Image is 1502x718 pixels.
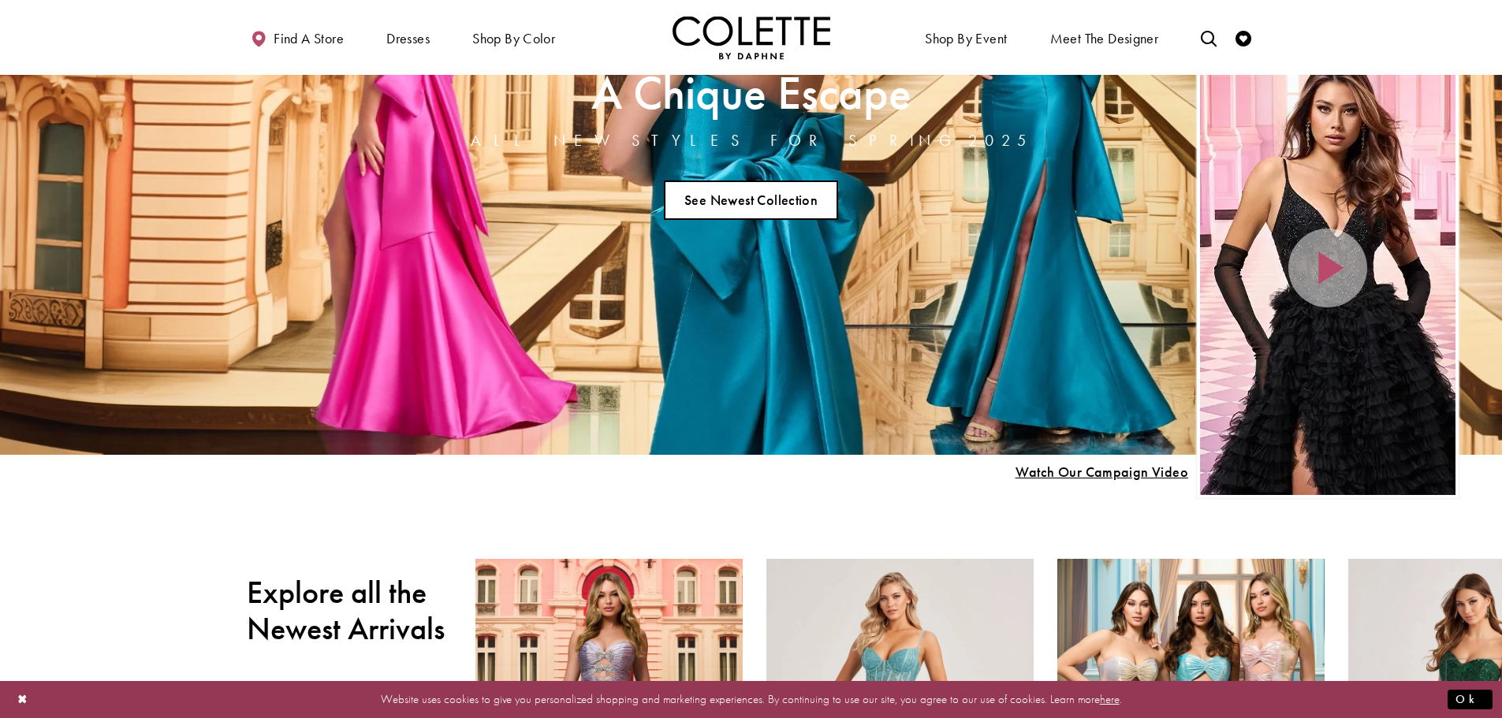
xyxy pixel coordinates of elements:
[1050,31,1159,47] span: Meet the designer
[247,16,348,59] a: Find a store
[673,16,830,59] img: Colette by Daphne
[1197,16,1221,59] a: Toggle search
[925,31,1007,47] span: Shop By Event
[1100,691,1120,707] a: here
[1046,16,1163,59] a: Meet the designer
[386,31,430,47] span: Dresses
[1448,690,1493,709] button: Submit Dialog
[247,575,452,647] h2: Explore all the Newest Arrivals
[1015,464,1188,480] span: Play Slide #15 Video
[921,16,1011,59] span: Shop By Event
[1232,16,1255,59] a: Check Wishlist
[9,686,36,713] button: Close Dialog
[673,16,830,59] a: Visit Home Page
[466,174,1037,226] ul: Slider Links
[664,180,839,220] a: See Newest Collection A Chique Escape All New Styles For Spring 2025
[472,31,555,47] span: Shop by color
[274,31,344,47] span: Find a store
[382,16,434,59] span: Dresses
[468,16,559,59] span: Shop by color
[114,689,1388,710] p: Website uses cookies to give you personalized shopping and marketing experiences. By continuing t...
